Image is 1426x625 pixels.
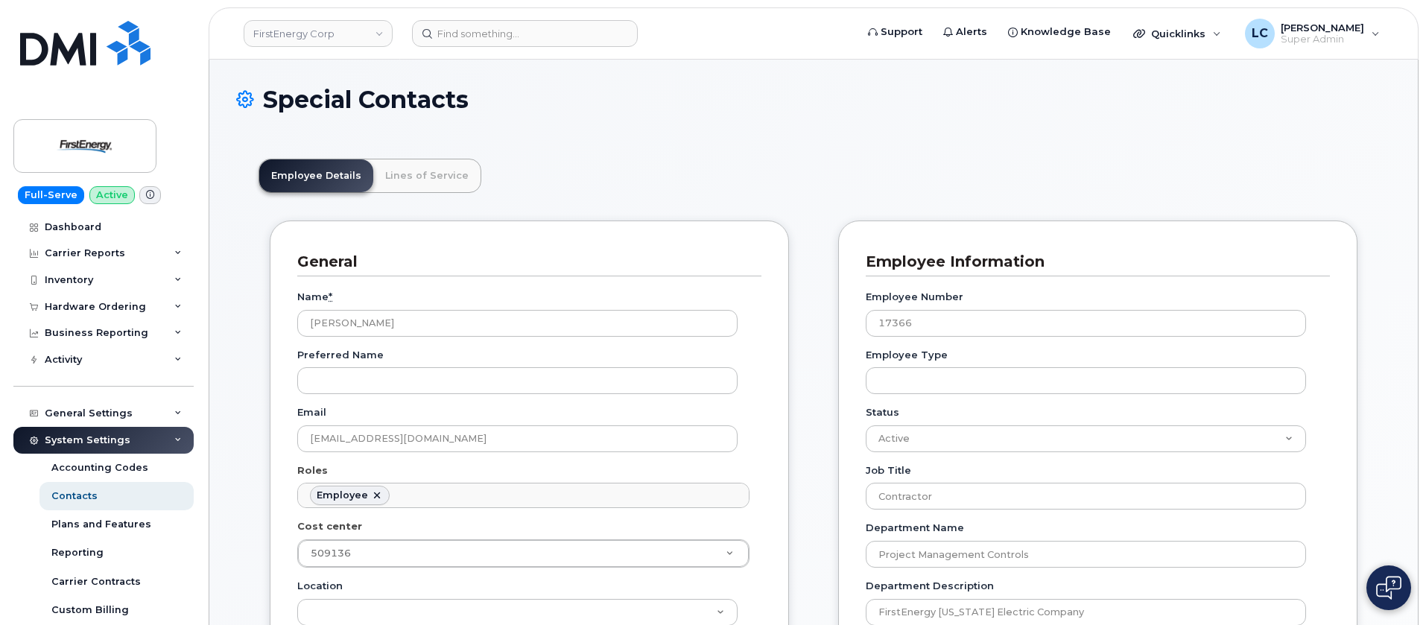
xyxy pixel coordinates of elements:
[259,159,373,192] a: Employee Details
[297,290,332,304] label: Name
[866,405,899,419] label: Status
[1376,576,1401,600] img: Open chat
[297,405,326,419] label: Email
[311,548,351,559] span: 509136
[866,521,964,535] label: Department Name
[866,463,911,478] label: Job Title
[866,579,994,593] label: Department Description
[297,348,384,362] label: Preferred Name
[317,489,368,501] div: Employee
[297,463,328,478] label: Roles
[329,291,332,302] abbr: required
[236,86,1391,112] h1: Special Contacts
[373,159,481,192] a: Lines of Service
[297,519,362,533] label: Cost center
[866,290,963,304] label: Employee Number
[866,252,1319,272] h3: Employee Information
[298,540,749,567] a: 509136
[297,579,343,593] label: Location
[866,348,948,362] label: Employee Type
[297,252,750,272] h3: General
